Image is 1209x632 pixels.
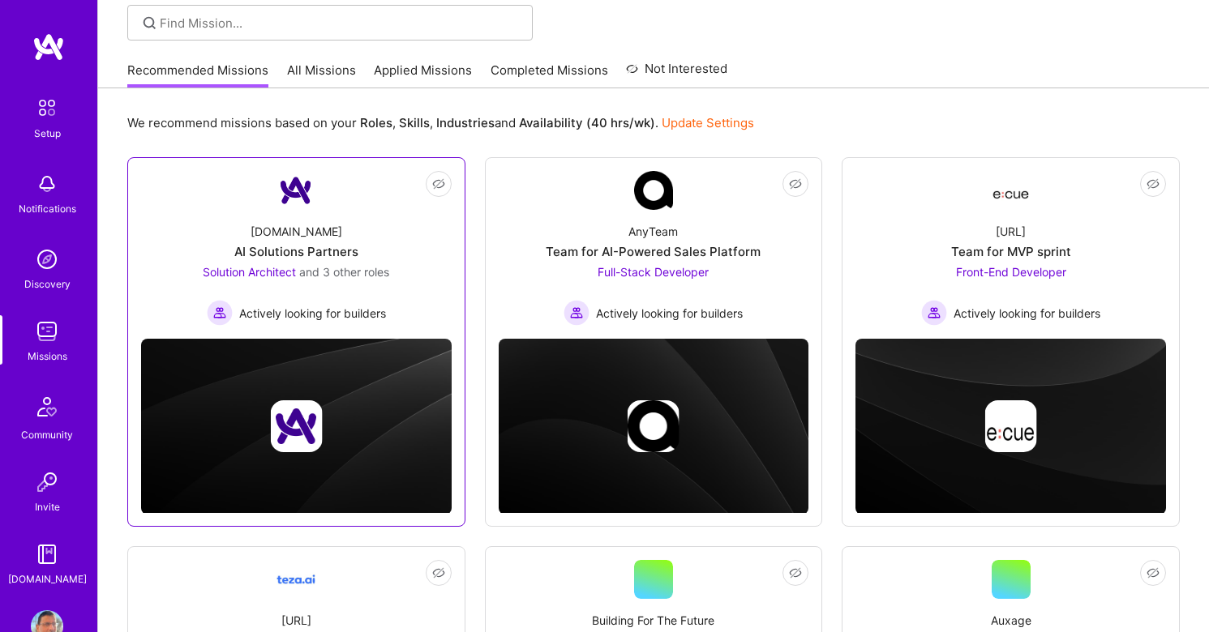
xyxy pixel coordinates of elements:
[596,305,743,322] span: Actively looking for builders
[32,32,65,62] img: logo
[28,348,67,365] div: Missions
[592,612,714,629] div: Building For The Future
[634,171,673,210] img: Company Logo
[234,243,358,260] div: AI Solutions Partners
[28,387,66,426] img: Community
[985,400,1037,452] img: Company logo
[432,177,445,190] i: icon EyeClosed
[160,15,521,32] input: Find Mission...
[287,62,356,88] a: All Missions
[239,305,386,322] span: Actively looking for builders
[992,176,1031,205] img: Company Logo
[360,115,392,130] b: Roles
[127,62,268,88] a: Recommended Missions
[598,265,709,279] span: Full-Stack Developer
[34,125,61,142] div: Setup
[24,275,71,293] div: Discovery
[996,223,1026,240] div: [URL]
[281,612,311,629] div: [URL]
[31,538,63,570] img: guide book
[299,265,389,279] span: and 3 other roles
[203,265,296,279] span: Solution Architect
[30,91,64,125] img: setup
[991,612,1031,629] div: Auxage
[19,200,76,217] div: Notifications
[140,14,159,32] i: icon SearchGrey
[1147,566,1160,579] i: icon EyeClosed
[436,115,495,130] b: Industries
[628,223,678,240] div: AnyTeam
[270,400,322,452] img: Company logo
[921,300,947,326] img: Actively looking for builders
[277,171,315,210] img: Company Logo
[499,171,809,326] a: Company LogoAnyTeamTeam for AI-Powered Sales PlatformFull-Stack Developer Actively looking for bu...
[374,62,472,88] a: Applied Missions
[855,339,1166,514] img: cover
[141,171,452,326] a: Company Logo[DOMAIN_NAME]AI Solutions PartnersSolution Architect and 3 other rolesActively lookin...
[626,59,727,88] a: Not Interested
[789,566,802,579] i: icon EyeClosed
[491,62,608,88] a: Completed Missions
[951,243,1071,260] div: Team for MVP sprint
[127,114,754,131] p: We recommend missions based on your , , and .
[251,223,342,240] div: [DOMAIN_NAME]
[35,498,60,515] div: Invite
[855,171,1166,326] a: Company Logo[URL]Team for MVP sprintFront-End Developer Actively looking for buildersActively loo...
[31,168,63,200] img: bell
[628,400,680,452] img: Company logo
[1147,177,1160,190] i: icon EyeClosed
[31,315,63,348] img: teamwork
[954,305,1100,322] span: Actively looking for builders
[499,339,809,514] img: cover
[564,300,589,326] img: Actively looking for builders
[207,300,233,326] img: Actively looking for builders
[21,426,73,443] div: Community
[8,570,87,587] div: [DOMAIN_NAME]
[956,265,1066,279] span: Front-End Developer
[141,339,452,514] img: cover
[31,243,63,275] img: discovery
[519,115,655,130] b: Availability (40 hrs/wk)
[432,566,445,579] i: icon EyeClosed
[277,560,315,599] img: Company Logo
[546,243,761,260] div: Team for AI-Powered Sales Platform
[662,115,754,130] a: Update Settings
[31,466,63,498] img: Invite
[789,177,802,190] i: icon EyeClosed
[399,115,430,130] b: Skills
